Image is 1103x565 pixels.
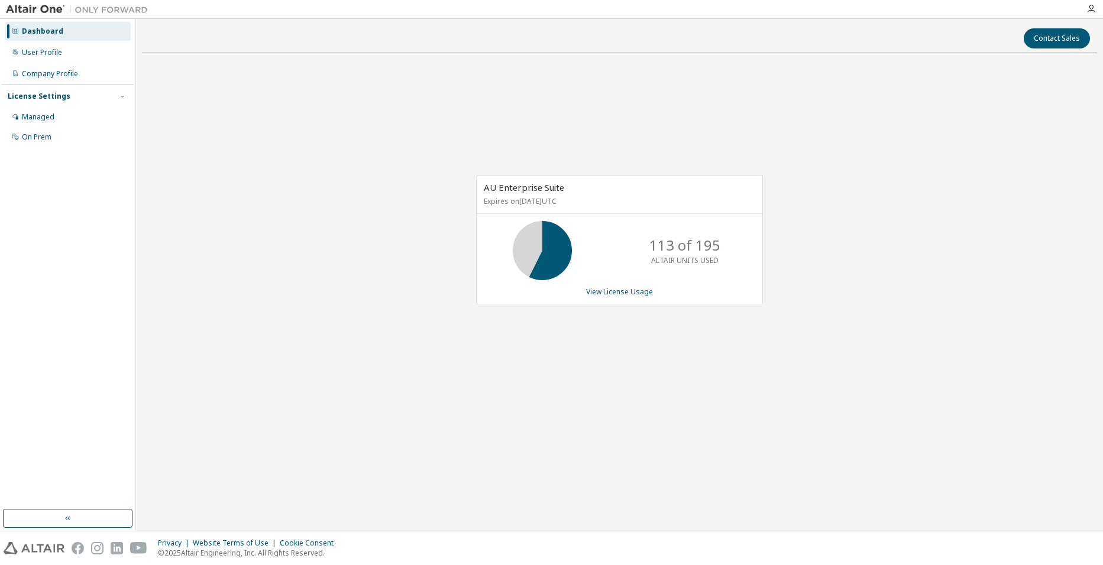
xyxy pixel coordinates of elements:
p: 113 of 195 [649,235,720,255]
p: © 2025 Altair Engineering, Inc. All Rights Reserved. [158,548,341,558]
div: Privacy [158,538,193,548]
span: AU Enterprise Suite [484,181,564,193]
div: On Prem [22,132,51,142]
img: youtube.svg [130,542,147,554]
div: License Settings [8,92,70,101]
div: Dashboard [22,27,63,36]
img: Altair One [6,4,154,15]
div: Cookie Consent [280,538,341,548]
p: ALTAIR UNITS USED [651,255,719,265]
div: User Profile [22,48,62,57]
img: facebook.svg [72,542,84,554]
img: altair_logo.svg [4,542,64,554]
img: linkedin.svg [111,542,123,554]
button: Contact Sales [1024,28,1090,48]
div: Company Profile [22,69,78,79]
img: instagram.svg [91,542,103,554]
p: Expires on [DATE] UTC [484,196,752,206]
div: Managed [22,112,54,122]
div: Website Terms of Use [193,538,280,548]
a: View License Usage [586,287,653,297]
